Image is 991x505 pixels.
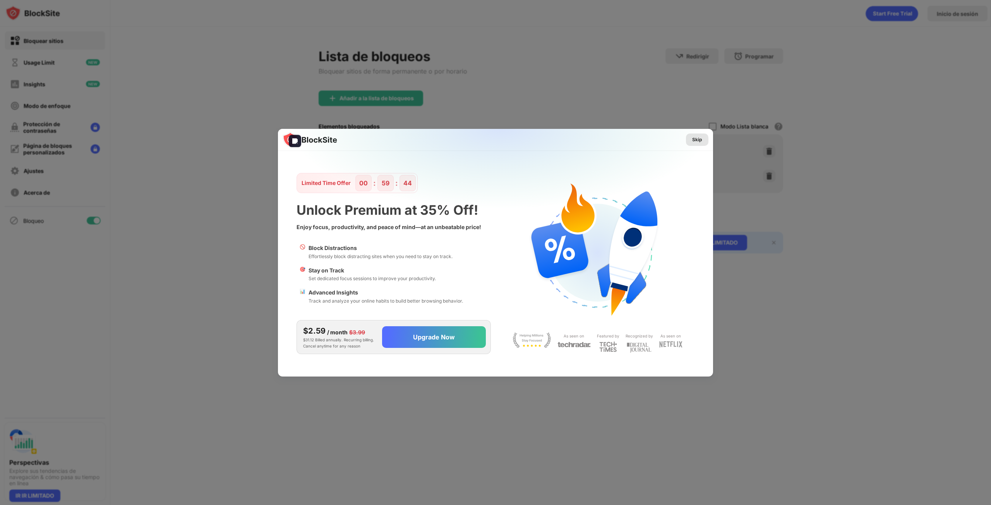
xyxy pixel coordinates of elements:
[283,129,718,282] img: gradient.svg
[300,288,305,305] div: 📊
[692,136,702,144] div: Skip
[627,341,652,354] img: light-digital-journal.svg
[303,325,376,349] div: $31.12 Billed annually. Recurring billing. Cancel anytime for any reason
[309,297,463,305] div: Track and analyze your online habits to build better browsing behavior.
[513,332,551,348] img: light-stay-focus.svg
[660,332,681,340] div: As seen on
[327,328,348,337] div: / month
[564,332,584,340] div: As seen on
[659,341,682,348] img: light-netflix.svg
[303,325,326,337] div: $2.59
[309,288,463,297] div: Advanced Insights
[557,341,591,348] img: light-techradar.svg
[597,332,619,340] div: Featured by
[413,333,455,341] div: Upgrade Now
[599,341,617,352] img: light-techtimes.svg
[626,332,653,340] div: Recognized by
[349,328,365,337] div: $3.99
